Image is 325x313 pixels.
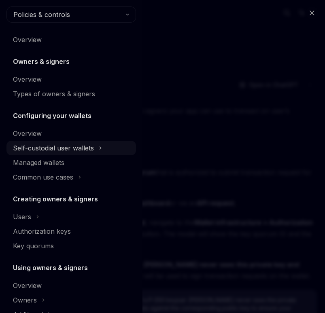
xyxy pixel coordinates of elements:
a: Overview [6,72,136,87]
div: Common use cases [13,172,73,182]
a: Overview [6,126,136,141]
span: Policies & controls [13,10,70,19]
a: Types of owners & signers [6,87,136,101]
h5: Configuring your wallets [13,111,91,121]
h5: Owners & signers [13,57,70,66]
h5: Creating owners & signers [13,194,98,204]
h5: Using owners & signers [13,263,88,273]
div: Managed wallets [13,158,64,167]
div: Self-custodial user wallets [13,143,94,153]
a: Authorization keys [6,224,136,239]
a: Overview [6,278,136,293]
button: Policies & controls [6,6,136,23]
div: Users [13,212,31,222]
a: Managed wallets [6,155,136,170]
div: Authorization keys [13,226,71,236]
div: Overview [13,281,42,290]
div: Overview [13,35,42,44]
div: Types of owners & signers [13,89,95,99]
div: Owners [13,295,37,305]
div: Overview [13,74,42,84]
div: Overview [13,129,42,138]
a: Key quorums [6,239,136,253]
div: Key quorums [13,241,54,251]
a: Overview [6,32,136,47]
